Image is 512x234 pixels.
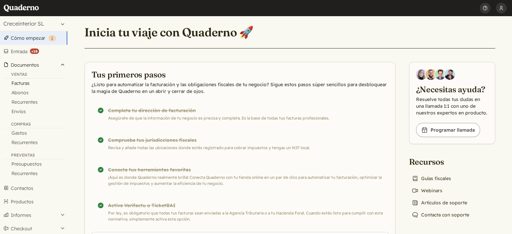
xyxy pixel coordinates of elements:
[416,123,480,137] a: Programar llamada
[409,186,445,195] a: Webinars
[30,48,39,54] strong: +10
[416,69,427,80] img: Diana Carrasco, Account Executive at Quaderno
[444,69,455,80] img: Javier Rubio, DevRel at Quaderno
[435,69,446,80] img: Ivo Oltmans, Business Developer at Quaderno
[92,81,388,95] p: ¿Listo para automatizar la facturación y las obligaciones fiscales de tu negocio? Sigue estos pas...
[409,174,454,183] a: Guías fiscales
[51,36,53,41] span: 1
[409,210,472,220] a: Contacta con soporte
[409,156,472,167] h2: Recursos
[92,69,388,80] h2: Tus primeros pasos
[425,69,436,80] img: Jairo Fumero, Account Executive at Quaderno
[416,84,488,95] h2: ¿Necesitas ayuda?
[3,122,65,128] div: Compras
[409,198,470,207] a: Artículos de soporte
[3,153,65,159] div: Preventas
[416,96,488,116] p: Resuelve todas tus dudas en una llamada 1:1 con uno de nuestros expertos en producto.
[3,72,65,78] div: Ventas
[84,25,254,40] h1: Inicia tu viaje con Quaderno 🚀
